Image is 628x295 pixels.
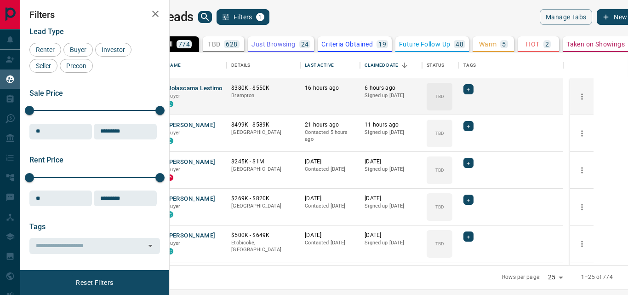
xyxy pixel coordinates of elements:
[29,9,160,20] h2: Filters
[167,52,181,78] div: Name
[305,195,355,202] p: [DATE]
[231,166,296,173] p: [GEOGRAPHIC_DATA]
[167,84,222,93] button: Nolascama Lestimo
[167,203,180,209] span: Buyer
[63,43,93,57] div: Buyer
[29,270,86,279] span: Opportunity Type
[167,138,173,144] div: condos.ca
[231,202,296,210] p: [GEOGRAPHIC_DATA]
[365,84,417,92] p: 6 hours ago
[251,41,295,47] p: Just Browsing
[365,158,417,166] p: [DATE]
[365,202,417,210] p: Signed up [DATE]
[98,46,128,53] span: Investor
[167,240,180,246] span: Buyer
[463,231,473,242] div: +
[463,158,473,168] div: +
[167,231,215,240] button: [PERSON_NAME]
[545,41,549,47] p: 2
[575,163,589,177] button: more
[178,41,190,47] p: 774
[162,52,227,78] div: Name
[463,121,473,131] div: +
[502,273,541,281] p: Rows per page:
[467,195,470,204] span: +
[435,240,444,247] p: TBD
[60,59,93,73] div: Precon
[399,41,450,47] p: Future Follow Up
[502,41,506,47] p: 5
[305,158,355,166] p: [DATE]
[231,239,296,254] p: Etobicoke, [GEOGRAPHIC_DATA]
[33,62,54,69] span: Seller
[544,271,566,284] div: 25
[467,232,470,241] span: +
[167,211,173,218] div: condos.ca
[231,121,296,129] p: $499K - $589K
[360,52,422,78] div: Claimed Date
[208,41,220,47] p: TBD
[231,158,296,166] p: $245K - $1M
[167,121,215,130] button: [PERSON_NAME]
[70,275,119,290] button: Reset Filters
[435,130,444,137] p: TBD
[467,85,470,94] span: +
[526,41,539,47] p: HOT
[231,195,296,202] p: $269K - $820K
[365,231,417,239] p: [DATE]
[300,52,360,78] div: Last Active
[575,90,589,104] button: more
[321,41,373,47] p: Criteria Obtained
[29,222,46,231] span: Tags
[167,93,180,99] span: Buyer
[459,52,563,78] div: Tags
[463,52,476,78] div: Tags
[365,166,417,173] p: Signed up [DATE]
[305,52,333,78] div: Last Active
[257,14,263,20] span: 1
[29,59,57,73] div: Seller
[198,11,212,23] button: search button
[378,41,386,47] p: 19
[167,101,173,107] div: condos.ca
[167,158,215,167] button: [PERSON_NAME]
[231,52,250,78] div: Details
[305,202,355,210] p: Contacted [DATE]
[167,130,180,136] span: Buyer
[29,27,64,36] span: Lead Type
[33,46,58,53] span: Renter
[365,52,398,78] div: Claimed Date
[217,9,269,25] button: Filters1
[463,195,473,205] div: +
[540,9,592,25] button: Manage Tabs
[231,129,296,136] p: [GEOGRAPHIC_DATA]
[365,121,417,129] p: 11 hours ago
[422,52,459,78] div: Status
[398,59,411,72] button: Sort
[305,84,355,92] p: 16 hours ago
[231,84,296,92] p: $380K - $550K
[305,129,355,143] p: Contacted 5 hours ago
[231,92,296,99] p: Brampton
[575,200,589,214] button: more
[467,158,470,168] span: +
[301,41,309,47] p: 24
[365,195,417,202] p: [DATE]
[227,52,300,78] div: Details
[63,62,90,69] span: Precon
[479,41,497,47] p: Warm
[463,84,473,94] div: +
[226,41,237,47] p: 628
[305,166,355,173] p: Contacted [DATE]
[305,121,355,129] p: 21 hours ago
[144,239,157,252] button: Open
[435,167,444,174] p: TBD
[29,43,61,57] div: Renter
[467,121,470,131] span: +
[581,273,612,281] p: 1–25 of 774
[305,239,355,247] p: Contacted [DATE]
[95,43,131,57] div: Investor
[427,52,444,78] div: Status
[29,89,63,98] span: Sale Price
[305,231,355,239] p: [DATE]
